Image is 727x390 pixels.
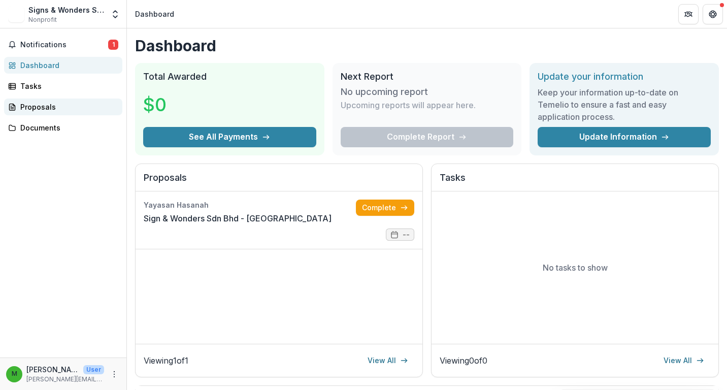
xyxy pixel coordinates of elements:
button: Partners [678,4,699,24]
img: Signs & Wonders Sdn Bhd [8,6,24,22]
div: Proposals [20,102,114,112]
span: Notifications [20,41,108,49]
h2: Update your information [538,71,711,82]
a: Tasks [4,78,122,94]
a: Sign & Wonders Sdn Bhd - [GEOGRAPHIC_DATA] [144,212,332,224]
p: Viewing 1 of 1 [144,354,188,367]
div: Dashboard [20,60,114,71]
h3: Keep your information up-to-date on Temelio to ensure a fast and easy application process. [538,86,711,123]
a: Complete [356,200,414,216]
h2: Tasks [440,172,710,191]
a: Dashboard [4,57,122,74]
h3: $0 [143,91,219,118]
button: Open entity switcher [108,4,122,24]
div: Signs & Wonders Sdn Bhd [28,5,104,15]
h2: Proposals [144,172,414,191]
h2: Total Awarded [143,71,316,82]
span: Nonprofit [28,15,57,24]
div: Michelle [12,371,17,377]
p: No tasks to show [543,262,608,274]
button: See All Payments [143,127,316,147]
a: View All [361,352,414,369]
a: Documents [4,119,122,136]
span: 1 [108,40,118,50]
p: [PERSON_NAME][EMAIL_ADDRESS][DOMAIN_NAME] [26,375,104,384]
h1: Dashboard [135,37,719,55]
p: Upcoming reports will appear here. [341,99,476,111]
p: User [83,365,104,374]
a: Proposals [4,99,122,115]
a: View All [657,352,710,369]
div: Dashboard [135,9,174,19]
p: Viewing 0 of 0 [440,354,487,367]
p: [PERSON_NAME] [26,364,79,375]
a: Update Information [538,127,711,147]
div: Tasks [20,81,114,91]
div: Documents [20,122,114,133]
button: Notifications1 [4,37,122,53]
button: More [108,368,120,380]
nav: breadcrumb [131,7,178,21]
h2: Next Report [341,71,514,82]
button: Get Help [703,4,723,24]
h3: No upcoming report [341,86,428,97]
